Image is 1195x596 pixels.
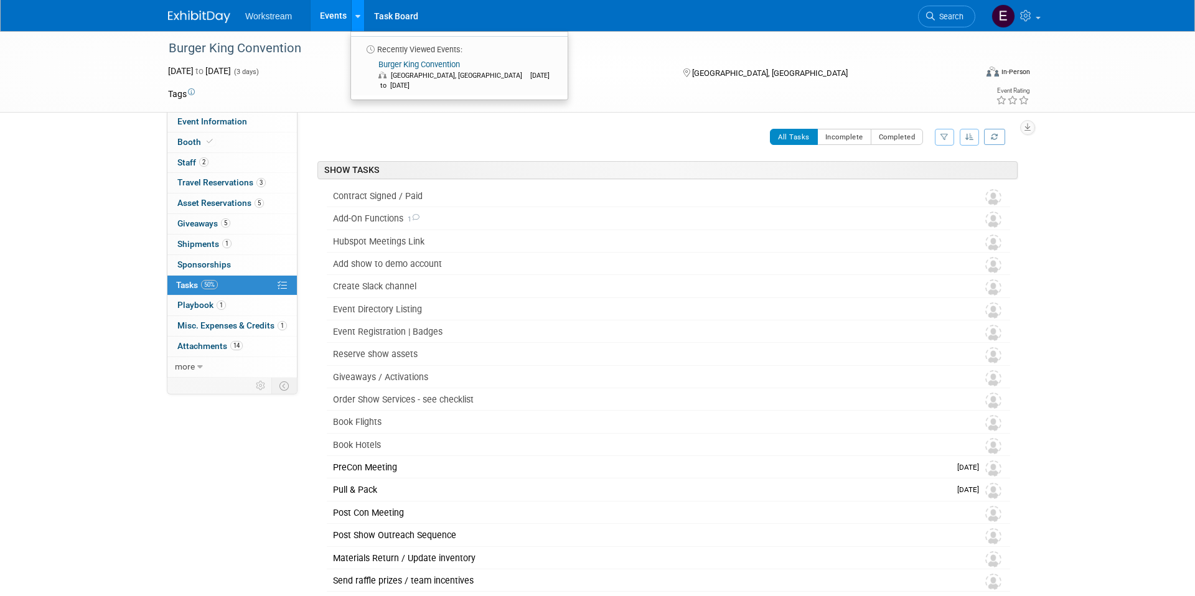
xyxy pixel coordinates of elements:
span: 5 [221,218,230,228]
a: Asset Reservations5 [167,193,297,213]
span: Workstream [245,11,292,21]
span: 3 [256,178,266,187]
img: Unassigned [985,235,1001,251]
a: Sponsorships [167,255,297,275]
img: Unassigned [985,574,1001,590]
span: Misc. Expenses & Credits [177,320,287,330]
img: Unassigned [985,279,1001,296]
a: Burger King Convention [GEOGRAPHIC_DATA], [GEOGRAPHIC_DATA] [DATE] to [DATE] [355,55,563,95]
div: Event Registration | Badges [327,321,960,342]
a: Giveaways5 [167,214,297,234]
span: 1 [403,215,419,223]
span: [DATE] [957,485,985,494]
a: Travel Reservations3 [167,173,297,193]
div: Contract Signed / Paid [327,185,960,207]
span: Shipments [177,239,232,249]
img: Unassigned [985,325,1001,341]
img: Unassigned [985,370,1001,386]
div: In-Person [1001,67,1030,77]
span: Staff [177,157,209,167]
span: more [175,361,195,371]
td: Tags [168,88,195,100]
span: 1 [222,239,232,248]
div: Giveaways / Activations [327,366,960,388]
a: Tasks50% [167,276,297,296]
img: Unassigned [985,257,1001,273]
td: Toggle Event Tabs [272,378,298,394]
div: Materials Return / Update inventory [327,547,960,569]
li: Recently Viewed Events: [351,36,568,55]
span: 1 [278,321,287,330]
a: more [167,357,297,377]
div: Post Con Meeting [327,502,960,523]
div: Send raffle prizes / team incentives [327,570,960,591]
button: All Tasks [770,129,818,145]
div: Add show to demo account [327,253,960,274]
span: [DATE] [DATE] [168,66,231,76]
div: Burger King Convention [164,37,957,60]
button: Completed [871,129,924,145]
a: Playbook1 [167,296,297,315]
td: Personalize Event Tab Strip [250,378,272,394]
div: Book Hotels [327,434,960,455]
img: Unassigned [985,438,1001,454]
span: Playbook [177,300,226,310]
img: Unassigned [985,415,1001,431]
a: Event Information [167,112,297,132]
i: Booth reservation complete [207,138,213,145]
img: Ellie Mirman [991,4,1015,28]
span: [DATE] [957,463,985,472]
a: Shipments1 [167,235,297,254]
img: Unassigned [985,506,1001,522]
div: Order Show Services - see checklist [327,389,960,410]
span: Attachments [177,341,243,351]
span: Giveaways [177,218,230,228]
a: Booth [167,133,297,152]
span: Booth [177,137,215,147]
a: Staff2 [167,153,297,173]
span: 1 [217,300,226,310]
a: Attachments14 [167,337,297,356]
span: Search [935,12,963,21]
span: 50% [201,280,218,289]
div: Book Flights [327,411,960,432]
span: Travel Reservations [177,177,266,187]
span: [GEOGRAPHIC_DATA], [GEOGRAPHIC_DATA] [692,68,848,78]
div: Hubspot Meetings Link [327,231,960,252]
span: [GEOGRAPHIC_DATA], [GEOGRAPHIC_DATA] [391,72,528,80]
img: Unassigned [985,347,1001,363]
a: Misc. Expenses & Credits1 [167,316,297,336]
div: Event Directory Listing [327,299,960,320]
img: Unassigned [985,189,1001,205]
div: Post Show Outreach Sequence [327,524,960,546]
img: Unassigned [985,483,1001,499]
div: Event Rating [996,88,1029,94]
div: PreCon Meeting [327,457,950,478]
img: Unassigned [985,551,1001,567]
div: Create Slack channel [327,276,960,297]
span: [DATE] to [DATE] [378,72,550,90]
span: Event Information [177,116,247,126]
span: to [194,66,205,76]
span: (3 days) [233,68,259,76]
div: Reserve show assets [327,343,960,365]
img: Unassigned [985,528,1001,544]
span: 2 [199,157,209,167]
img: Unassigned [985,460,1001,477]
div: Event Format [902,65,1030,83]
a: Refresh [984,129,1005,145]
img: Unassigned [985,393,1001,409]
button: Incomplete [817,129,871,145]
div: Add-On Functions [327,208,960,229]
img: Format-Inperson.png [986,67,999,77]
img: Unassigned [985,212,1001,228]
span: 14 [230,341,243,350]
div: Pull & Pack [327,479,950,500]
span: Tasks [176,280,218,290]
img: Unassigned [985,302,1001,319]
img: ExhibitDay [168,11,230,23]
span: Asset Reservations [177,198,264,208]
div: SHOW TASKS [317,161,1018,179]
span: 5 [255,198,264,208]
a: Search [918,6,975,27]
